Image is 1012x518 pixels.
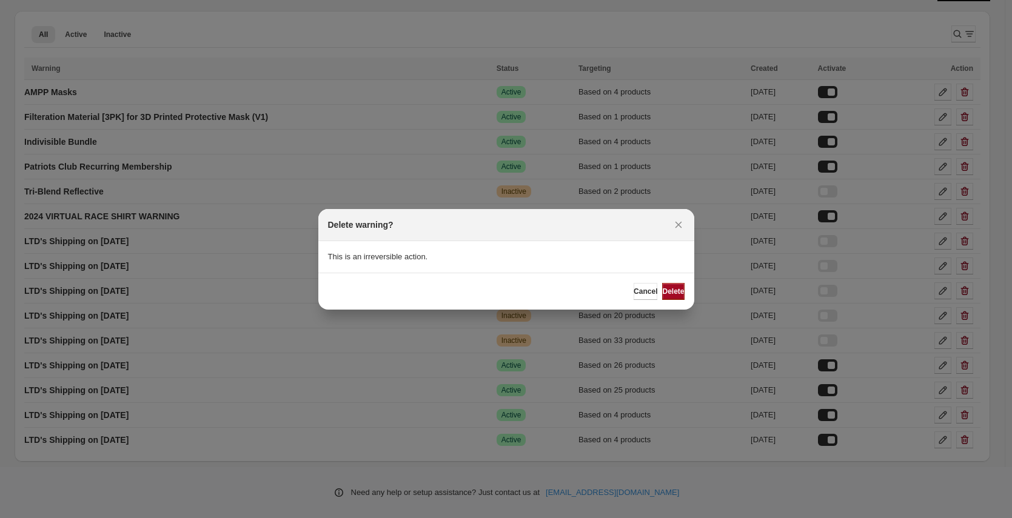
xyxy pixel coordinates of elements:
button: Delete [662,283,684,300]
p: This is an irreversible action. [328,251,685,263]
button: Cancel [634,283,657,300]
span: Cancel [634,287,657,296]
h2: Delete warning? [328,219,394,231]
span: Delete [662,287,684,296]
button: Close [670,216,687,233]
